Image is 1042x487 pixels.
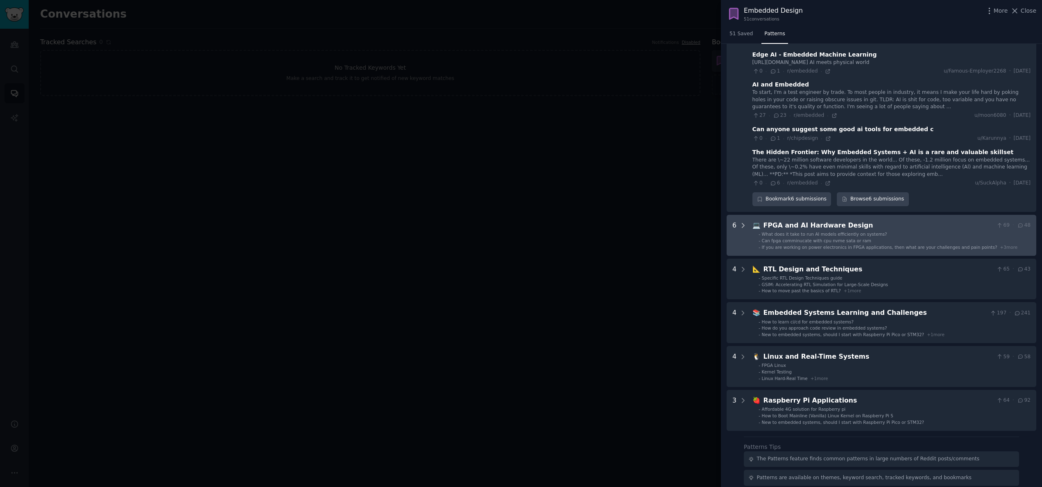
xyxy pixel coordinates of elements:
span: · [827,113,828,118]
div: - [759,319,760,325]
span: Linux Hard-Real Time [762,376,808,381]
span: 92 [1017,397,1031,404]
span: · [766,68,767,74]
div: Edge AI - Embedded Machine Learning [752,50,877,59]
div: - [759,282,760,287]
div: To start, I'm a test engineer by trade. To most people in industry, it means I make your life har... [752,89,1031,111]
div: There are \~22 million software developers in the world... Of these, -1.2 million focus on embedd... [752,157,1031,178]
div: - [759,413,760,419]
div: - [759,419,760,425]
span: More [994,7,1008,15]
div: 4 [732,264,736,294]
span: u/Famous-Employer2268 [944,68,1006,75]
span: · [821,180,822,186]
div: The Patterns feature finds common patterns in large numbers of Reddit posts/comments [757,455,980,463]
span: 43 [1017,266,1031,273]
div: [URL][DOMAIN_NAME] AI meets physical world [752,59,1031,66]
span: · [1009,68,1011,75]
div: - [759,332,760,337]
div: - [759,375,760,381]
span: u/Karunnya [977,135,1006,142]
span: New to embedded systems, should I start with Raspberry Pi Pico or STM32? [762,332,924,337]
div: - [759,231,760,237]
span: FPGA Linux [762,363,786,368]
span: GSIM: Accelerating RTL Simulation for Large-Scale Designs [762,282,888,287]
div: FPGA and AI Hardware Design [763,221,993,231]
span: How do you approach code review in embedded systems? [762,325,887,330]
span: · [1009,135,1011,142]
span: r/embedded [787,180,818,186]
span: · [1013,266,1014,273]
span: · [783,68,784,74]
span: 1 [770,135,780,142]
div: - [759,288,760,294]
span: How to move past the basics of RTL? [762,288,841,293]
span: [DATE] [1014,135,1031,142]
a: 51 Saved [727,27,756,44]
span: 58 [1017,353,1031,361]
div: Raspberry Pi Applications [763,396,993,406]
span: · [769,113,770,118]
span: u/SuckAlpha [975,180,1006,187]
div: - [759,362,760,368]
div: - [759,238,760,243]
span: 197 [990,309,1006,317]
span: + 1 more [811,376,828,381]
span: 0 [752,180,763,187]
span: r/embedded [793,112,824,118]
span: Kernel Testing [762,369,792,374]
span: Specific RTL Design Techniques guide [762,275,843,280]
span: 23 [773,112,786,119]
span: New to embedded systems, should I start with Raspberry Pi Pico or STM32? [762,420,924,425]
div: 4 [732,352,736,381]
span: What does it take to run AI models efficiently on systems? [762,232,887,237]
div: AI and Embedded [752,80,809,89]
span: · [766,180,767,186]
span: 📚 [752,309,761,316]
button: More [985,7,1008,15]
span: · [821,136,822,141]
span: Can fpga comminucate with cpu nvme sata or ram [762,238,871,243]
div: Patterns are available on themes, keyword search, tracked keywords, and bookmarks [757,474,972,482]
span: 65 [996,266,1010,273]
span: · [783,136,784,141]
div: - [759,244,760,250]
span: · [766,136,767,141]
span: r/embedded [787,68,818,74]
span: [DATE] [1014,112,1031,119]
a: Patterns [761,27,788,44]
span: 48 [1017,222,1031,229]
span: 💻 [752,221,761,229]
div: - [759,406,760,412]
div: - [759,325,760,331]
span: 0 [752,135,763,142]
span: 🍓 [752,396,761,404]
div: 3 [732,396,736,425]
span: u/moon6080 [974,112,1006,119]
span: 27 [752,112,766,119]
div: Bookmark 6 submissions [752,192,831,206]
span: 51 Saved [729,30,753,38]
span: · [1009,112,1011,119]
div: Linux and Real-Time Systems [763,352,993,362]
span: 64 [996,397,1010,404]
span: · [1013,222,1014,229]
div: 4 [732,308,736,337]
span: + 1 more [927,332,945,337]
button: Close [1010,7,1036,15]
span: · [1009,180,1011,187]
span: · [1013,353,1014,361]
span: How to Boot Mainline (Vanilla) Linux Kernel on Raspberry Pi 5 [762,413,893,418]
span: · [821,68,822,74]
span: [DATE] [1014,180,1031,187]
span: + 3 more [1000,245,1018,250]
div: 6 [732,221,736,250]
div: Embedded Design [744,6,803,16]
span: 1 [770,68,780,75]
span: Affordable 4G solution for Raspberry pi [762,407,846,412]
span: Patterns [764,30,785,38]
span: 59 [996,353,1010,361]
span: 69 [996,222,1010,229]
span: 241 [1014,309,1031,317]
div: Embedded Systems Learning and Challenges [763,308,987,318]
